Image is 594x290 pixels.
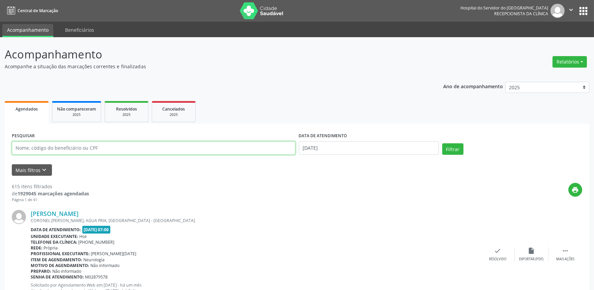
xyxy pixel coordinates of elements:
[489,257,506,262] div: Resolvido
[31,245,43,251] b: Rede:
[568,183,582,197] button: print
[31,274,84,280] b: Senha de atendimento:
[567,6,575,14] i: 
[60,24,99,36] a: Beneficiários
[31,218,481,223] div: CORONEL [PERSON_NAME], AGUA FRIA, [GEOGRAPHIC_DATA] - [GEOGRAPHIC_DATA]
[163,106,185,112] span: Cancelados
[299,131,347,141] label: DATA DE ATENDIMENTO
[18,190,89,197] strong: 1929045 marcações agendadas
[2,24,53,37] a: Acompanhamento
[80,234,87,239] span: Hse
[116,106,137,112] span: Resolvidos
[31,239,77,245] b: Telefone da clínica:
[12,183,89,190] div: 615 itens filtrados
[562,247,569,255] i: 
[84,257,105,263] span: Neurologia
[550,4,565,18] img: img
[91,263,120,268] span: Não informado
[565,4,577,18] button: 
[31,251,90,257] b: Profissional executante:
[299,141,439,155] input: Selecione um intervalo
[85,274,108,280] span: M02879578
[53,268,82,274] span: Não informado
[577,5,589,17] button: apps
[18,8,58,14] span: Central de Marcação
[57,112,96,117] div: 2025
[528,247,535,255] i: insert_drive_file
[82,226,111,234] span: [DATE] 07:00
[5,46,414,63] p: Acompanhamento
[44,245,58,251] span: Própria
[91,251,137,257] span: [PERSON_NAME][DATE]
[12,210,26,224] img: img
[31,263,89,268] b: Motivo de agendamento:
[31,257,82,263] b: Item de agendamento:
[57,106,96,112] span: Não compareceram
[31,268,51,274] b: Preparo:
[79,239,115,245] span: [PHONE_NUMBER]
[12,190,89,197] div: de
[460,5,548,11] div: Hospital do Servidor do [GEOGRAPHIC_DATA]
[12,197,89,203] div: Página 1 de 41
[157,112,191,117] div: 2025
[572,186,579,194] i: print
[494,247,502,255] i: check
[31,227,81,233] b: Data de atendimento:
[16,106,38,112] span: Agendados
[12,141,295,155] input: Nome, código do beneficiário ou CPF
[494,11,548,17] span: Recepcionista da clínica
[442,143,463,155] button: Filtrar
[443,82,503,90] p: Ano de acompanhamento
[12,131,35,141] label: PESQUISAR
[12,164,52,176] button: Mais filtroskeyboard_arrow_down
[556,257,574,262] div: Mais ações
[553,56,587,68] button: Relatórios
[31,210,79,217] a: [PERSON_NAME]
[110,112,143,117] div: 2025
[5,5,58,16] a: Central de Marcação
[519,257,544,262] div: Exportar (PDF)
[31,234,78,239] b: Unidade executante:
[41,166,48,174] i: keyboard_arrow_down
[5,63,414,70] p: Acompanhe a situação das marcações correntes e finalizadas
